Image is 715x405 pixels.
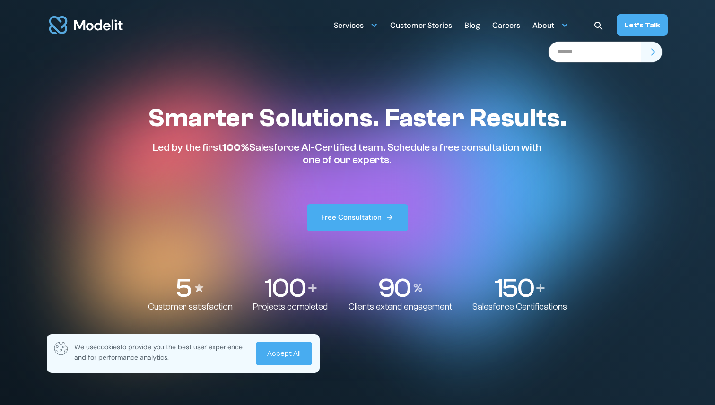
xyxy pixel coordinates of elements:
a: home [47,10,125,40]
div: About [532,16,568,34]
p: Projects completed [253,302,328,312]
div: Free Consultation [321,213,382,223]
p: 5 [175,275,191,302]
p: 100 [264,275,305,302]
div: About [532,17,554,35]
a: Customer Stories [390,16,452,34]
div: Blog [464,17,480,35]
input: Submit [641,42,662,62]
div: Services [334,16,378,34]
span: cookies [97,343,120,351]
div: Let’s Talk [624,20,660,30]
img: modelit logo [47,10,125,40]
div: Customer Stories [390,17,452,35]
p: 90 [378,275,410,302]
a: Accept All [256,342,312,365]
p: Salesforce Certifications [472,302,567,312]
p: Clients extend engagement [349,302,452,312]
img: Plus [308,284,317,292]
p: We use to provide you the best user experience and for performance analytics. [74,342,249,362]
a: Careers [492,16,520,34]
div: Careers [492,17,520,35]
img: arrow right [385,213,394,222]
img: Plus [536,284,545,292]
a: Blog [464,16,480,34]
span: 100% [222,141,249,154]
p: 150 [495,275,534,302]
p: Customer satisfaction [148,302,233,312]
h1: Smarter Solutions. Faster Results. [148,103,567,134]
img: Stars [193,282,205,293]
p: Led by the first Salesforce AI-Certified team. Schedule a free consultation with one of our experts. [148,141,546,166]
a: Free Consultation [307,204,408,231]
img: Percentage [413,284,423,292]
a: Let’s Talk [617,14,668,36]
div: Services [334,17,364,35]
